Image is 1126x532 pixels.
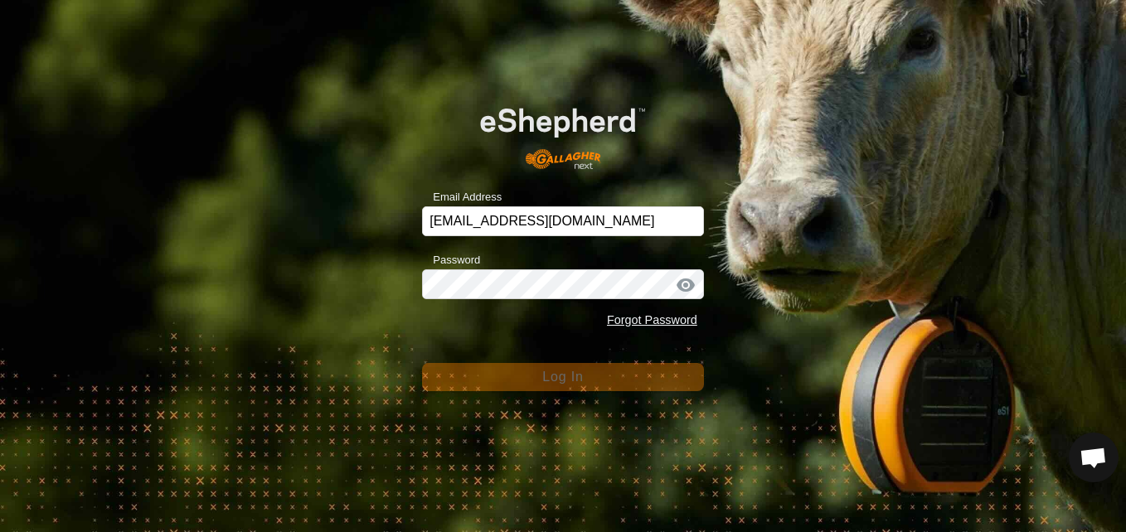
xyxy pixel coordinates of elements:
[1069,433,1119,482] div: Open chat
[422,363,704,391] button: Log In
[422,189,502,206] label: Email Address
[422,206,704,236] input: Email Address
[422,252,480,268] label: Password
[607,313,697,326] a: Forgot Password
[450,85,676,181] img: E-shepherd Logo
[542,370,583,384] span: Log In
